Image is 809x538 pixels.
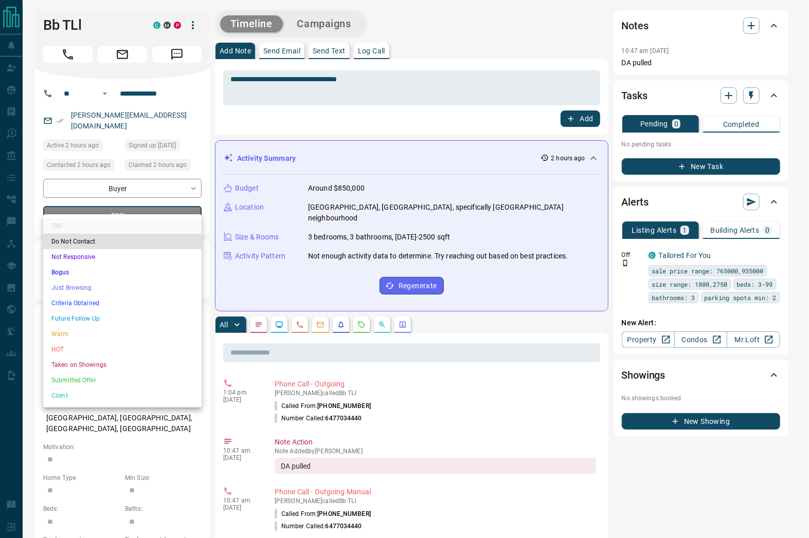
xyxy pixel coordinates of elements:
[43,280,202,295] li: Just Browsing
[43,295,202,311] li: Criteria Obtained
[43,342,202,357] li: HOT
[43,311,202,326] li: Future Follow Up
[43,373,202,388] li: Submitted Offer
[43,265,202,280] li: Bogus
[43,326,202,342] li: Warm
[43,357,202,373] li: Taken on Showings
[43,388,202,403] li: Client
[43,234,202,249] li: Do Not Contact
[43,249,202,265] li: Not Responsive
